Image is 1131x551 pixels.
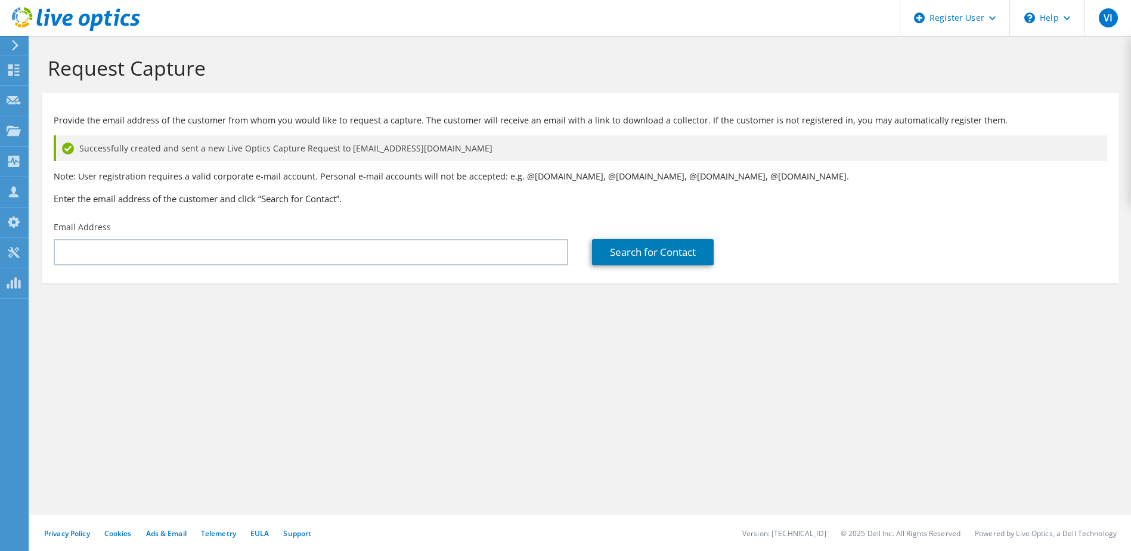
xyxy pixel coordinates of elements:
label: Email Address [54,221,111,233]
p: Note: User registration requires a valid corporate e-mail account. Personal e-mail accounts will ... [54,170,1107,183]
a: Search for Contact [592,239,714,265]
svg: \n [1024,13,1035,23]
a: Privacy Policy [44,528,90,538]
h1: Request Capture [48,55,1107,81]
a: Telemetry [201,528,236,538]
span: Successfully created and sent a new Live Optics Capture Request to [EMAIL_ADDRESS][DOMAIN_NAME] [79,142,492,155]
a: Support [283,528,311,538]
h3: Enter the email address of the customer and click “Search for Contact”. [54,192,1107,205]
a: Cookies [104,528,132,538]
a: EULA [250,528,269,538]
span: VI [1099,8,1118,27]
li: Powered by Live Optics, a Dell Technology [975,528,1117,538]
p: Provide the email address of the customer from whom you would like to request a capture. The cust... [54,114,1107,127]
li: © 2025 Dell Inc. All Rights Reserved [841,528,960,538]
li: Version: [TECHNICAL_ID] [742,528,826,538]
a: Ads & Email [146,528,187,538]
